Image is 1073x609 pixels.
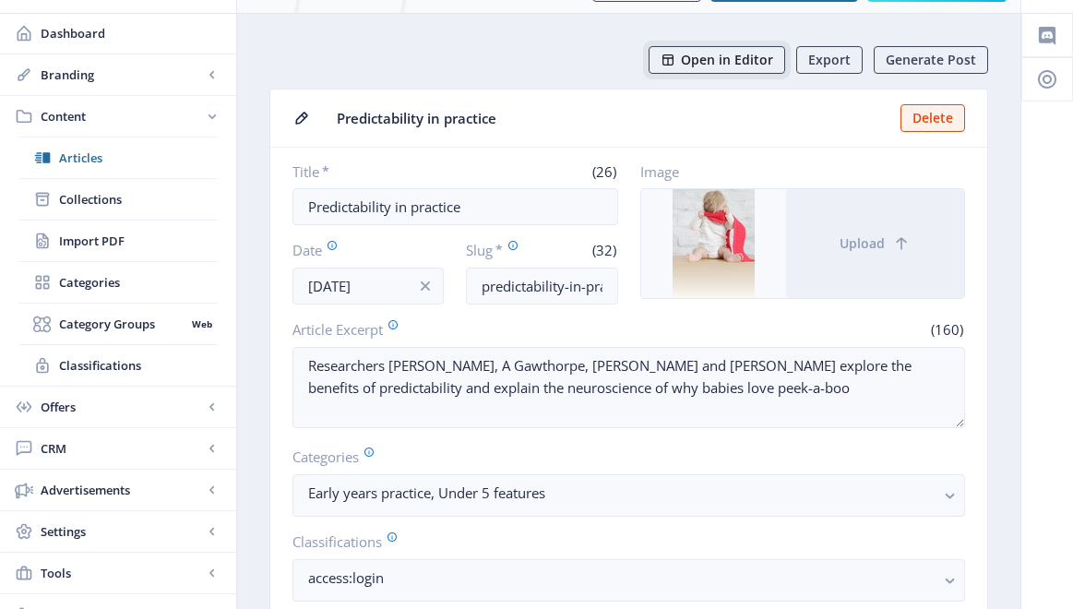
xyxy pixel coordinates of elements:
[18,304,218,344] a: Category GroupsWeb
[590,241,618,259] span: (32)
[407,268,444,304] button: info
[886,53,976,67] span: Generate Post
[41,107,203,125] span: Content
[41,66,203,84] span: Branding
[640,162,951,181] label: Image
[786,189,964,298] button: Upload
[308,482,935,504] nb-select-label: Early years practice, Under 5 features
[41,522,203,541] span: Settings
[59,315,185,333] span: Category Groups
[41,398,203,416] span: Offers
[840,236,885,251] span: Upload
[292,240,429,260] label: Date
[416,277,435,295] nb-icon: info
[292,188,618,225] input: Type Article Title ...
[59,273,218,292] span: Categories
[928,320,965,339] span: (160)
[337,109,889,128] span: Predictability in practice
[18,179,218,220] a: Collections
[649,46,785,74] button: Open in Editor
[466,240,534,260] label: Slug
[796,46,863,74] button: Export
[808,53,851,67] span: Export
[18,137,218,178] a: Articles
[18,221,218,261] a: Import PDF
[590,162,618,181] span: (26)
[185,315,218,333] nb-badge: Web
[59,356,218,375] span: Classifications
[900,104,965,132] button: Delete
[292,319,622,340] label: Article Excerpt
[41,24,221,42] span: Dashboard
[41,481,203,499] span: Advertisements
[292,447,950,467] label: Categories
[292,474,965,517] button: Early years practice, Under 5 features
[59,232,218,250] span: Import PDF
[292,531,950,552] label: Classifications
[681,53,773,67] span: Open in Editor
[874,46,988,74] button: Generate Post
[41,564,203,582] span: Tools
[292,162,447,181] label: Title
[59,190,218,209] span: Collections
[292,268,444,304] input: Publishing Date
[18,345,218,386] a: Classifications
[466,268,617,304] input: this-is-how-a-slug-looks-like
[59,149,218,167] span: Articles
[41,439,203,458] span: CRM
[18,262,218,303] a: Categories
